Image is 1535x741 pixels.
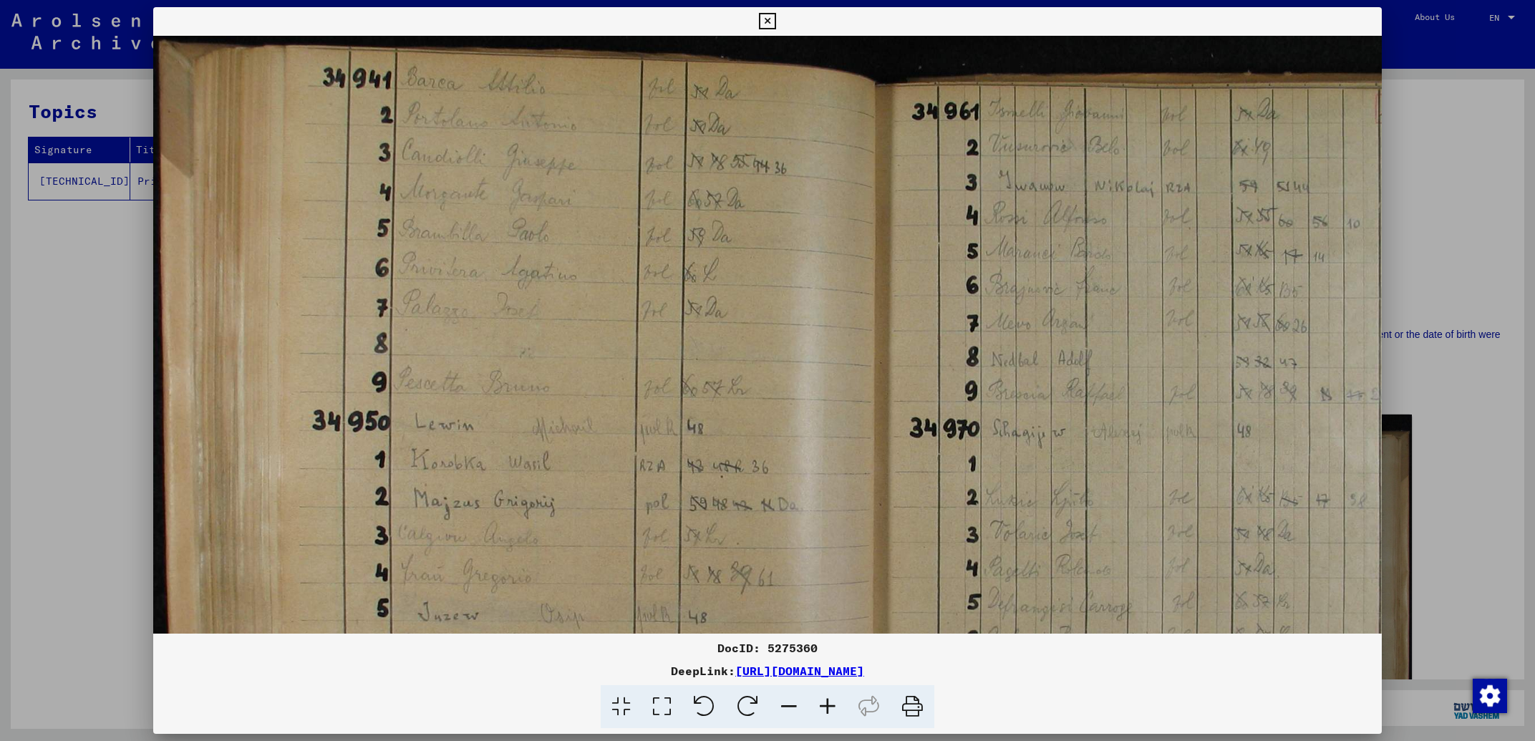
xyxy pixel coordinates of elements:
div: DocID: 5275360 [153,639,1381,657]
div: Change consent [1472,678,1506,712]
div: DeepLink: [153,662,1381,679]
img: Change consent [1473,679,1507,713]
a: [URL][DOMAIN_NAME] [735,664,864,678]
